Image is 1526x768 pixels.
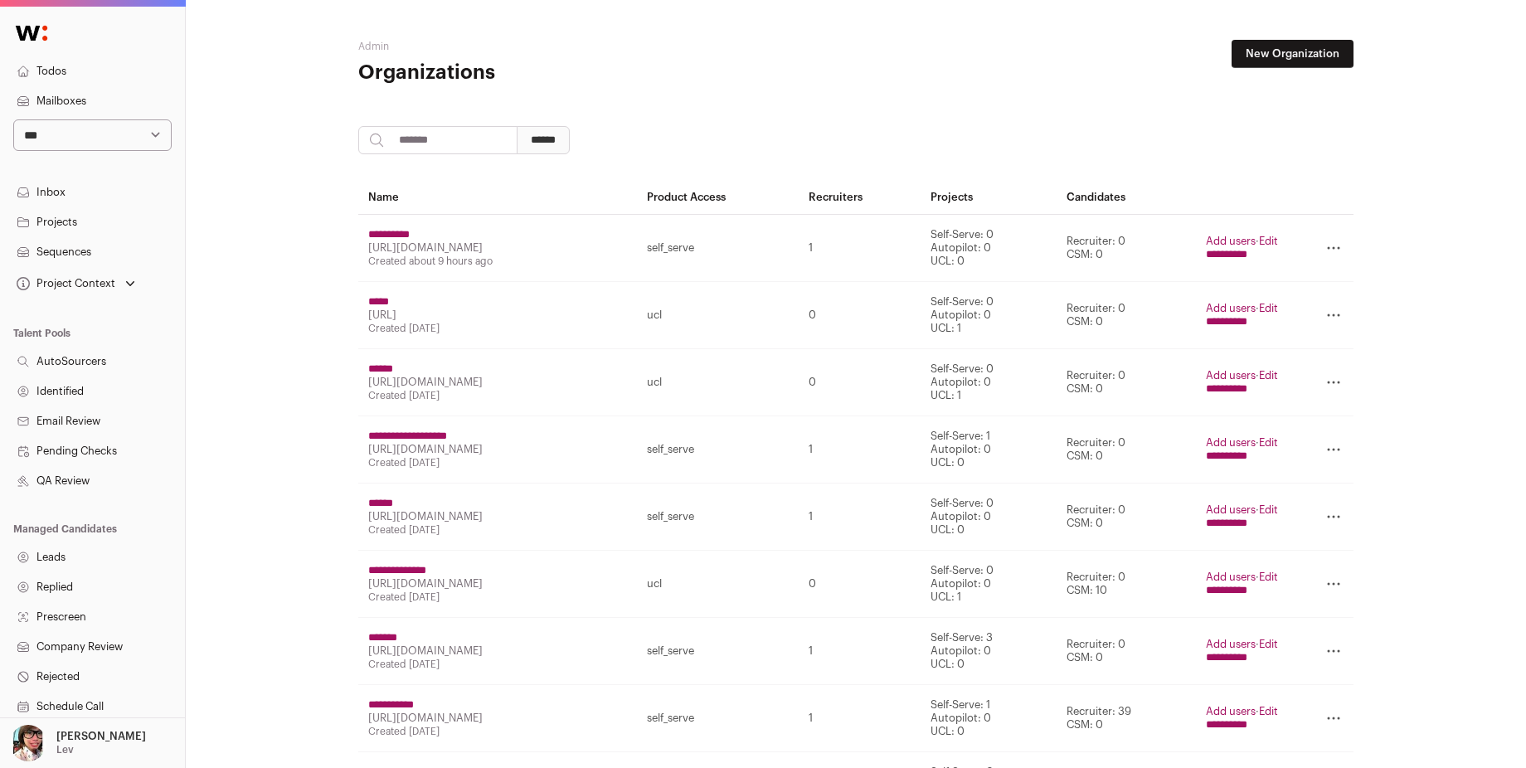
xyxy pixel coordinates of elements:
[1232,40,1353,68] a: New Organization
[637,181,799,215] th: Product Access
[1057,551,1196,618] td: Recruiter: 0 CSM: 10
[921,416,1057,484] td: Self-Serve: 1 Autopilot: 0 UCL: 0
[13,272,139,295] button: Open dropdown
[637,551,799,618] td: ucl
[368,242,483,253] a: [URL][DOMAIN_NAME]
[56,730,146,743] p: [PERSON_NAME]
[921,618,1057,685] td: Self-Serve: 3 Autopilot: 0 UCL: 0
[1259,504,1278,515] a: Edit
[1057,685,1196,752] td: Recruiter: 39 CSM: 0
[799,416,920,484] td: 1
[7,725,149,761] button: Open dropdown
[799,618,920,685] td: 1
[1196,484,1288,551] td: ·
[368,456,627,469] div: Created [DATE]
[1206,504,1256,515] a: Add users
[921,551,1057,618] td: Self-Serve: 0 Autopilot: 0 UCL: 1
[368,658,627,671] div: Created [DATE]
[1259,571,1278,582] a: Edit
[1259,370,1278,381] a: Edit
[1206,706,1256,717] a: Add users
[637,349,799,416] td: ucl
[799,349,920,416] td: 0
[7,17,56,50] img: Wellfound
[799,181,920,215] th: Recruiters
[1057,282,1196,349] td: Recruiter: 0 CSM: 0
[368,511,483,522] a: [URL][DOMAIN_NAME]
[368,322,627,335] div: Created [DATE]
[799,282,920,349] td: 0
[1057,181,1196,215] th: Candidates
[368,725,627,738] div: Created [DATE]
[368,377,483,387] a: [URL][DOMAIN_NAME]
[637,685,799,752] td: self_serve
[637,618,799,685] td: self_serve
[1206,639,1256,649] a: Add users
[1259,437,1278,448] a: Edit
[799,484,920,551] td: 1
[13,277,115,290] div: Project Context
[1259,639,1278,649] a: Edit
[10,725,46,761] img: 14759586-medium_jpg
[1196,618,1288,685] td: ·
[1206,370,1256,381] a: Add users
[368,444,483,454] a: [URL][DOMAIN_NAME]
[1259,303,1278,314] a: Edit
[921,215,1057,282] td: Self-Serve: 0 Autopilot: 0 UCL: 0
[1196,349,1288,416] td: ·
[637,282,799,349] td: ucl
[1057,618,1196,685] td: Recruiter: 0 CSM: 0
[1196,685,1288,752] td: ·
[1057,215,1196,282] td: Recruiter: 0 CSM: 0
[1206,571,1256,582] a: Add users
[358,181,637,215] th: Name
[921,282,1057,349] td: Self-Serve: 0 Autopilot: 0 UCL: 1
[368,578,483,589] a: [URL][DOMAIN_NAME]
[358,41,389,51] a: Admin
[1206,303,1256,314] a: Add users
[799,551,920,618] td: 0
[368,255,627,268] div: Created about 9 hours ago
[368,309,396,320] a: [URL]
[1206,236,1256,246] a: Add users
[921,349,1057,416] td: Self-Serve: 0 Autopilot: 0 UCL: 1
[368,591,627,604] div: Created [DATE]
[1196,416,1288,484] td: ·
[368,712,483,723] a: [URL][DOMAIN_NAME]
[921,181,1057,215] th: Projects
[1259,236,1278,246] a: Edit
[368,523,627,537] div: Created [DATE]
[1057,416,1196,484] td: Recruiter: 0 CSM: 0
[1196,551,1288,618] td: ·
[1206,437,1256,448] a: Add users
[1057,349,1196,416] td: Recruiter: 0 CSM: 0
[358,60,690,86] h1: Organizations
[637,215,799,282] td: self_serve
[1196,282,1288,349] td: ·
[368,389,627,402] div: Created [DATE]
[1196,215,1288,282] td: ·
[921,685,1057,752] td: Self-Serve: 1 Autopilot: 0 UCL: 0
[921,484,1057,551] td: Self-Serve: 0 Autopilot: 0 UCL: 0
[1259,706,1278,717] a: Edit
[799,215,920,282] td: 1
[1057,484,1196,551] td: Recruiter: 0 CSM: 0
[637,416,799,484] td: self_serve
[368,645,483,656] a: [URL][DOMAIN_NAME]
[56,743,74,756] p: Lev
[799,685,920,752] td: 1
[637,484,799,551] td: self_serve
